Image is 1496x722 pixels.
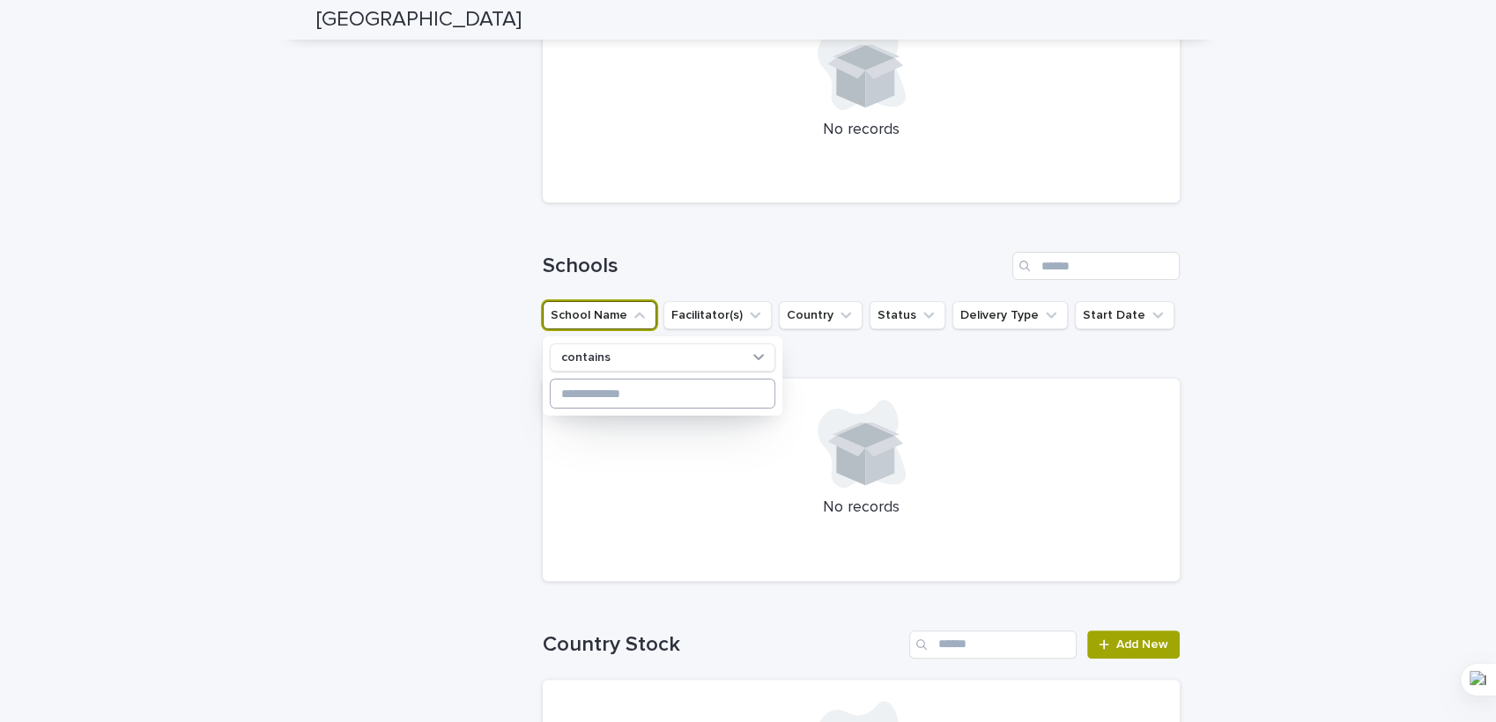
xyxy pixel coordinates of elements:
[564,498,1159,518] p: No records
[561,350,611,365] p: contains
[316,7,522,33] h2: [GEOGRAPHIC_DATA]
[1075,301,1174,329] button: Start Date
[564,121,1159,140] p: No records
[543,632,902,658] h1: Country Stock
[543,254,1005,279] h1: Schools
[1087,630,1180,659] a: Add New
[909,630,1077,659] input: Search
[1116,638,1168,651] span: Add New
[779,301,863,329] button: Country
[870,301,945,329] button: Status
[543,301,656,329] button: School Name
[663,301,772,329] button: Facilitator(s)
[952,301,1068,329] button: Delivery Type
[1012,252,1180,280] input: Search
